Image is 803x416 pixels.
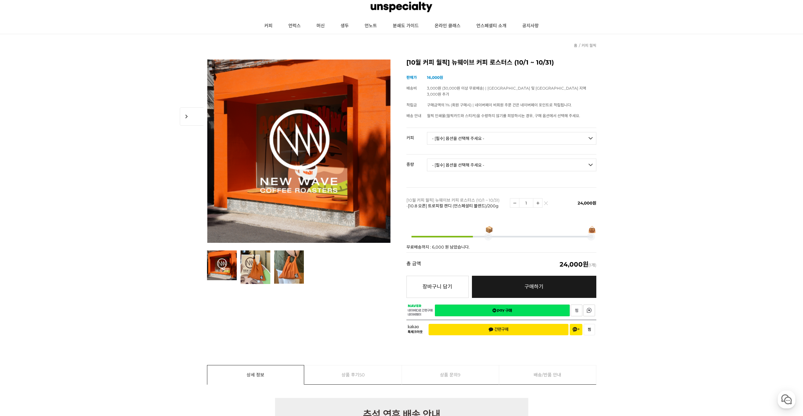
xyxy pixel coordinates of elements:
[304,365,402,384] a: 상품 후기50
[581,43,596,48] a: 커피 월픽
[458,365,461,384] span: 9
[98,210,105,215] span: 설정
[82,201,122,217] a: 설정
[544,203,548,206] img: 삭제
[408,203,499,208] span: [10.8 오픈] 트로피컬 캔디 (언스페셜티 블렌드)/200g
[207,365,304,384] a: 상세 정보
[429,324,568,335] button: 간편구매
[583,305,595,316] a: 새창
[533,199,542,207] img: 수량증가
[359,365,365,384] span: 50
[524,284,543,290] span: 구매하기
[510,199,519,207] img: 수량감소
[435,305,570,316] a: 새창
[588,226,596,233] span: 👜
[20,210,24,215] span: 홈
[560,261,588,268] em: 24,000원
[584,324,595,335] button: 찜
[573,327,580,332] span: 채널 추가
[207,60,391,243] img: [10월 커피 월픽] 뉴웨이브 커피 로스터스 (10/1 ~ 10/31)
[578,200,596,205] span: 24,000원
[357,18,385,34] a: 언노트
[571,305,582,316] a: 새창
[385,18,427,34] a: 분쇄도 가이드
[488,327,509,332] span: 간편구매
[406,197,507,209] p: [10월 커피 월픽] 뉴웨이브 커피 로스터스 (10/1 ~ 10/31) -
[256,18,280,34] a: 커피
[402,365,499,384] a: 상품 문의9
[180,107,204,126] span: chevron_right
[427,103,572,107] span: 구매금액의 1% (회원 구매시) | 네이버페이 비회원 주문 건은 네이버페이 포인트로 적립됩니다.
[406,86,417,91] span: 배송비
[468,18,514,34] a: 언스페셜티 소개
[2,201,42,217] a: 홈
[574,43,577,48] a: 홈
[560,261,596,268] span: (1개)
[485,226,493,233] span: 📦
[406,261,421,268] strong: 총 금액
[427,113,580,118] span: 월픽 인쇄물(월픽카드와 스티커)을 수령하지 않기를 희망하시는 경우, 구매 옵션에서 선택해 주세요.
[309,18,333,34] a: 머신
[427,86,586,97] span: 3,000원 (30,000원 이상 무료배송) | [GEOGRAPHIC_DATA] 및 [GEOGRAPHIC_DATA] 지역 3,000원 추가
[406,276,469,298] button: 장바구니 담기
[499,365,596,384] a: 배송/반품 안내
[406,154,427,169] th: 중량
[406,245,596,249] p: 무료배송까지 : 6,000 원 남았습니다.
[406,103,417,107] span: 적립금
[406,60,596,66] h2: [10월 커피 월픽] 뉴웨이브 커피 로스터스 (10/1 ~ 10/31)
[42,201,82,217] a: 대화
[280,18,309,34] a: 언럭스
[406,75,417,80] span: 판매가
[58,211,66,216] span: 대화
[408,325,424,334] span: 카카오 톡체크아웃
[406,113,421,118] span: 배송 안내
[406,128,427,142] th: 커피
[514,18,547,34] a: 공지사항
[427,18,468,34] a: 온라인 클래스
[588,327,591,332] span: 찜
[333,18,357,34] a: 생두
[472,276,596,298] a: 구매하기
[427,75,443,80] strong: 16,000원
[570,324,582,335] button: 채널 추가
